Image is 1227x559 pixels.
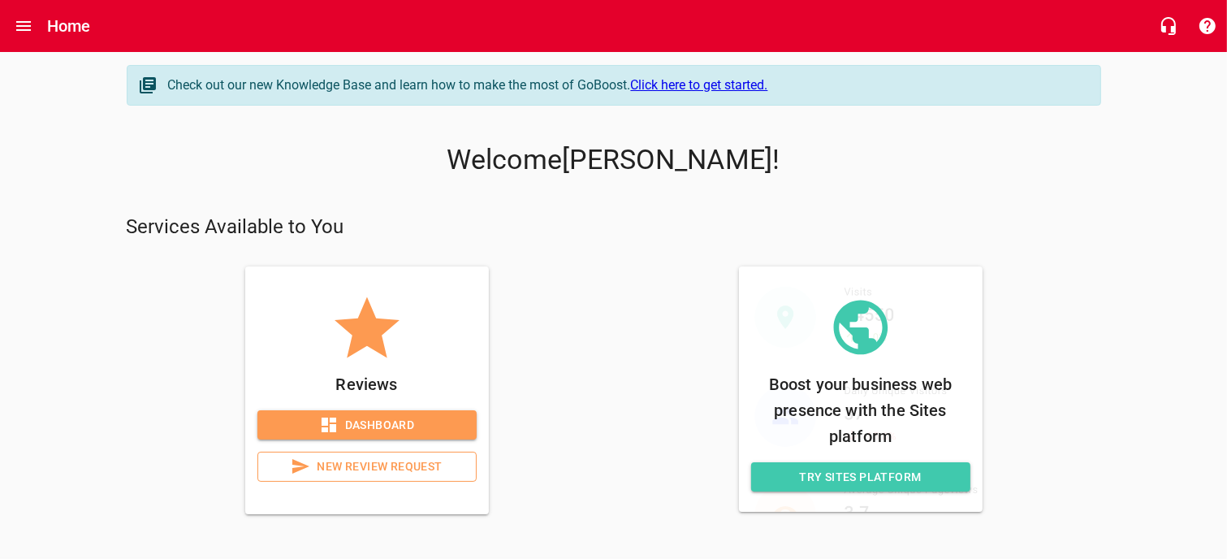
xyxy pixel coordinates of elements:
[127,144,1101,176] p: Welcome [PERSON_NAME] !
[168,76,1084,95] div: Check out our new Knowledge Base and learn how to make the most of GoBoost.
[257,410,477,440] a: Dashboard
[270,415,464,435] span: Dashboard
[257,452,477,482] a: New Review Request
[1188,6,1227,45] button: Support Portal
[47,13,91,39] h6: Home
[1149,6,1188,45] button: Live Chat
[751,371,970,449] p: Boost your business web presence with the Sites platform
[631,77,768,93] a: Click here to get started.
[764,467,957,487] span: Try Sites Platform
[257,371,477,397] p: Reviews
[271,457,463,477] span: New Review Request
[127,214,1101,240] p: Services Available to You
[4,6,43,45] button: Open drawer
[751,462,970,492] a: Try Sites Platform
